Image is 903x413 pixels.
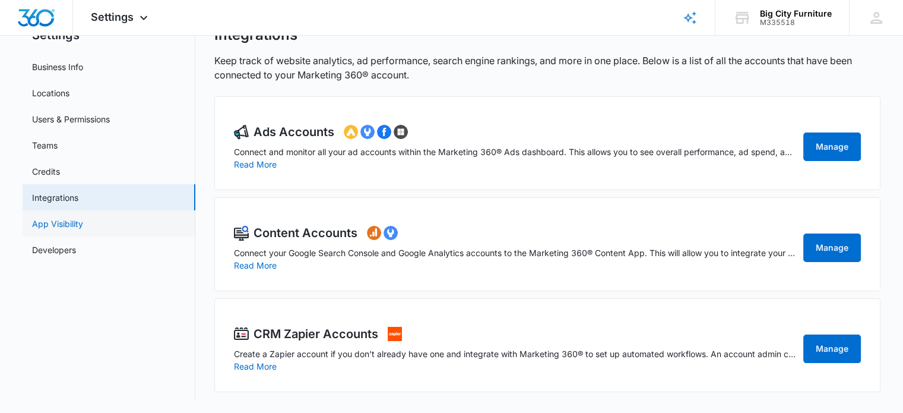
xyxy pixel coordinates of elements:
[234,247,796,259] p: Connect your Google Search Console and Google Analytics accounts to the Marketing 360® Content Ap...
[388,327,402,341] img: settings.integrations.zapier.alt
[360,125,375,139] img: googlemerchantcenter
[32,87,69,99] a: Locations
[32,113,110,125] a: Users & Permissions
[367,226,381,240] img: googleanalytics
[214,53,880,82] p: Keep track of website analytics, ad performance, search engine rankings, and more in one place. B...
[254,224,357,242] h2: Content Accounts
[234,348,796,360] p: Create a Zapier account if you don’t already have one and integrate with Marketing 360® to set up...
[254,123,334,141] h2: Ads Accounts
[32,61,83,73] a: Business Info
[234,261,277,270] button: Read More
[234,160,277,169] button: Read More
[344,125,358,139] img: googleads
[803,234,861,262] a: Manage
[91,11,134,23] span: Settings
[32,191,78,204] a: Integrations
[32,244,76,256] a: Developers
[760,18,832,27] div: account id
[394,125,408,139] img: bingads
[803,335,861,363] a: Manage
[234,362,277,371] button: Read More
[377,125,391,139] img: facebookads
[384,226,398,240] img: googlesearchconsole
[803,133,861,161] a: Manage
[32,165,60,178] a: Credits
[32,217,83,230] a: App Visibility
[234,146,796,158] p: Connect and monitor all your ad accounts within the Marketing 360® Ads dashboard. This allows you...
[760,9,832,18] div: account name
[32,139,58,152] a: Teams
[254,325,378,343] h2: CRM Zapier Accounts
